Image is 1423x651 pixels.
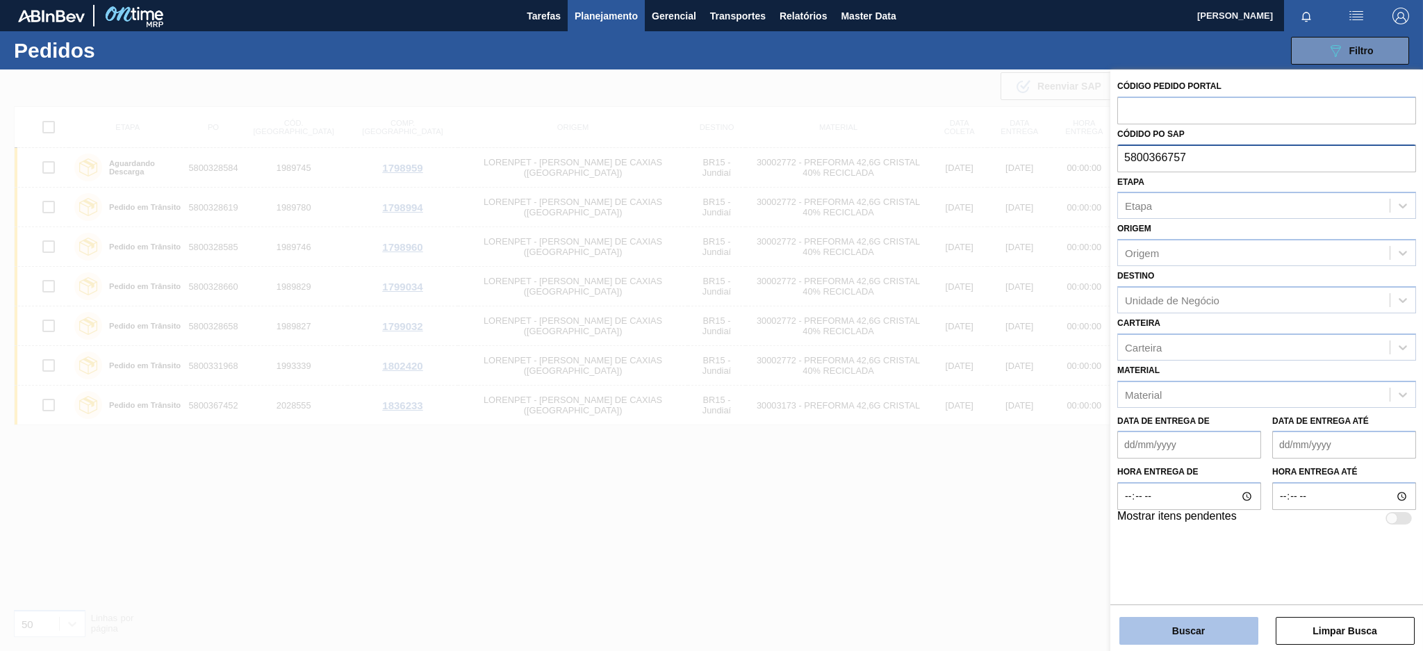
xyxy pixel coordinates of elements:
label: Mostrar itens pendentes [1117,510,1237,527]
img: TNhmsLtSVTkK8tSr43FrP2fwEKptu5GPRR3wAAAABJRU5ErkJggg== [18,10,85,22]
span: Tarefas [527,8,561,24]
span: Planejamento [575,8,638,24]
span: Gerencial [652,8,696,24]
div: Material [1125,388,1162,400]
label: Hora entrega de [1117,462,1261,482]
div: Unidade de Negócio [1125,294,1219,306]
span: Transportes [710,8,766,24]
label: Etapa [1117,177,1144,187]
button: Filtro [1291,37,1409,65]
img: userActions [1348,8,1365,24]
span: Relatórios [780,8,827,24]
label: Códido PO SAP [1117,129,1185,139]
input: dd/mm/yyyy [1117,431,1261,459]
span: Filtro [1349,45,1374,56]
label: Hora entrega até [1272,462,1416,482]
label: Data de Entrega de [1117,416,1210,426]
div: Etapa [1125,200,1152,212]
h1: Pedidos [14,42,224,58]
div: Carteira [1125,341,1162,353]
span: Master Data [841,8,896,24]
label: Código Pedido Portal [1117,81,1222,91]
label: Material [1117,365,1160,375]
label: Origem [1117,224,1151,233]
img: Logout [1392,8,1409,24]
button: Notificações [1284,6,1329,26]
label: Destino [1117,271,1154,281]
label: Data de Entrega até [1272,416,1369,426]
div: Origem [1125,247,1159,259]
label: Carteira [1117,318,1160,328]
input: dd/mm/yyyy [1272,431,1416,459]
